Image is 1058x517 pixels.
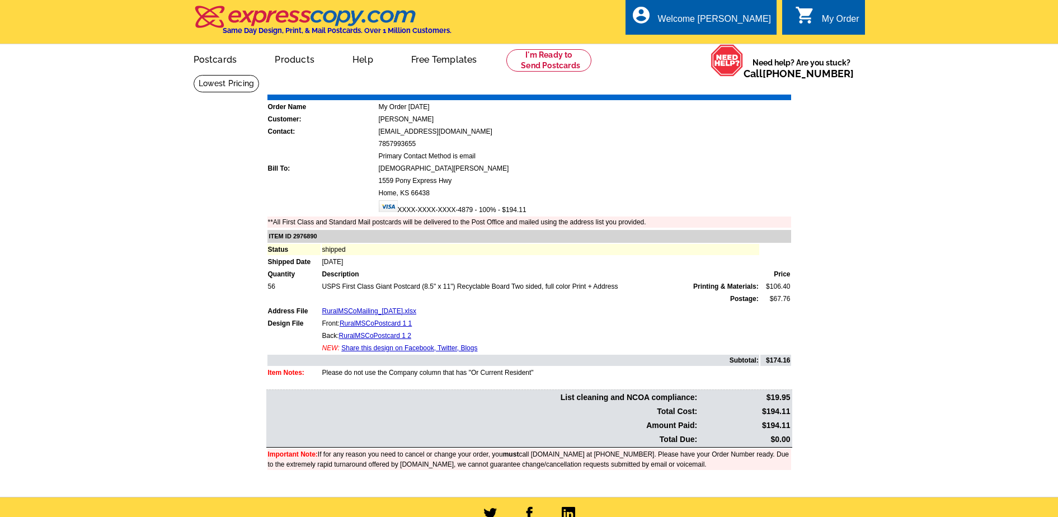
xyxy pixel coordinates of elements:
a: [PHONE_NUMBER] [763,68,854,79]
td: $174.16 [760,355,791,366]
td: [DATE] [322,256,759,267]
td: Amount Paid: [267,419,698,432]
a: RuralMSCoPostcard 1 2 [339,332,411,340]
td: $194.11 [699,405,791,418]
a: Free Templates [393,45,495,72]
td: Total Cost: [267,405,698,418]
font: Item Notes: [268,369,304,377]
td: XXXX-XXXX-XXXX-4879 - 100% - $194.11 [378,200,791,215]
td: [DEMOGRAPHIC_DATA][PERSON_NAME] [378,163,791,174]
td: $67.76 [760,293,791,304]
div: Welcome [PERSON_NAME] [658,14,771,30]
td: [EMAIL_ADDRESS][DOMAIN_NAME] [378,126,791,137]
td: $19.95 [699,391,791,404]
a: Products [257,45,332,72]
td: USPS First Class Giant Postcard (8.5" x 11") Recyclable Board Two sided, full color Print + Address [322,281,759,292]
a: Postcards [176,45,255,72]
td: **All First Class and Standard Mail postcards will be delivered to the Post Office and mailed usi... [267,217,791,228]
td: Customer: [267,114,377,125]
td: ITEM ID 2976890 [267,230,791,243]
img: help [711,44,744,77]
td: Total Due: [267,433,698,446]
h4: Same Day Design, Print, & Mail Postcards. Over 1 Million Customers. [223,26,452,35]
td: Address File [267,305,321,317]
td: 1559 Pony Express Hwy [378,175,791,186]
td: Price [760,269,791,280]
a: shopping_cart My Order [795,12,859,26]
div: My Order [822,14,859,30]
td: Back: [322,330,759,341]
i: account_circle [631,5,651,25]
span: NEW: [322,344,340,352]
span: Call [744,68,854,79]
td: 7857993655 [378,138,791,149]
td: shipped [322,244,759,255]
td: Please do not use the Company column that has "Or Current Resident" [322,367,759,378]
td: Subtotal: [267,355,759,366]
td: $106.40 [760,281,791,292]
a: RuralMSCoPostcard 1 1 [340,319,412,327]
a: Same Day Design, Print, & Mail Postcards. Over 1 Million Customers. [194,13,452,35]
td: Bill To: [267,163,377,174]
b: must [503,450,519,458]
td: Home, KS 66438 [378,187,791,199]
td: Design File [267,318,321,329]
i: shopping_cart [795,5,815,25]
td: Description [322,269,759,280]
td: Quantity [267,269,321,280]
a: Share this design on Facebook, Twitter, Blogs [341,344,477,352]
td: List cleaning and NCOA compliance: [267,391,698,404]
font: Important Note: [268,450,318,458]
td: Order Name [267,101,377,112]
td: 56 [267,281,321,292]
a: Help [335,45,391,72]
td: Status [267,244,321,255]
img: visa.gif [379,200,398,212]
td: Contact: [267,126,377,137]
td: Shipped Date [267,256,321,267]
td: My Order [DATE] [378,101,791,112]
td: Primary Contact Method is email [378,151,791,162]
td: If for any reason you need to cancel or change your order, you call [DOMAIN_NAME] at [PHONE_NUMBE... [267,449,791,470]
span: Printing & Materials: [693,281,759,292]
span: Need help? Are you stuck? [744,57,859,79]
td: Front: [322,318,759,329]
td: $194.11 [699,419,791,432]
td: [PERSON_NAME] [378,114,791,125]
a: RuralMSCoMailing_[DATE].xlsx [322,307,417,315]
td: $0.00 [699,433,791,446]
strong: Postage: [730,295,759,303]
